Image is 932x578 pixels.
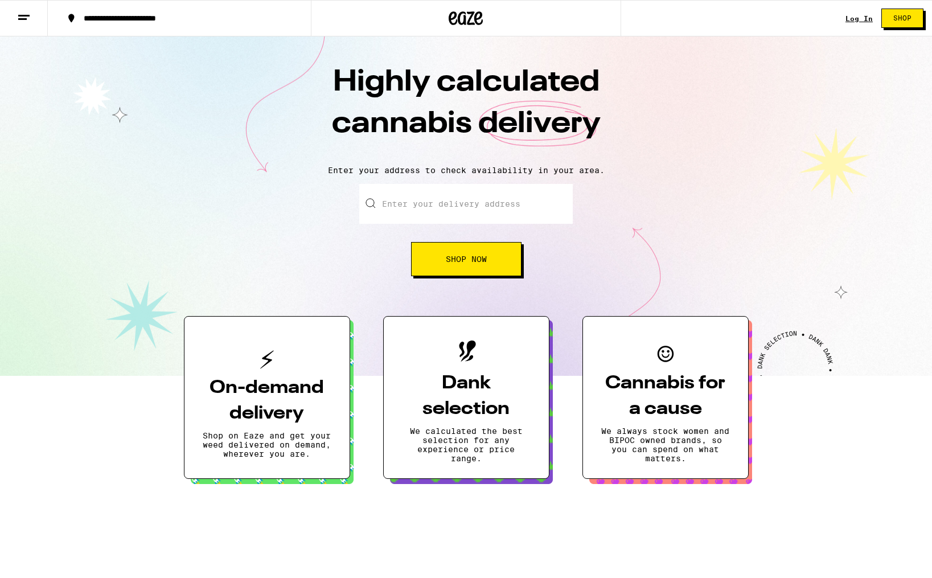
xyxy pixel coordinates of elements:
p: We always stock women and BIPOC owned brands, so you can spend on what matters. [601,427,730,463]
button: Shop Now [411,242,522,276]
span: Shop Now [446,255,487,263]
h1: Highly calculated cannabis delivery [267,62,666,157]
p: Shop on Eaze and get your weed delivered on demand, wherever you are. [203,431,331,458]
a: Log In [845,15,873,22]
span: Shop [893,15,912,22]
h3: On-demand delivery [203,375,331,427]
button: On-demand deliveryShop on Eaze and get your weed delivered on demand, wherever you are. [184,316,350,479]
button: Dank selectionWe calculated the best selection for any experience or price range. [383,316,549,479]
button: Shop [881,9,923,28]
h3: Dank selection [402,371,531,422]
input: Enter your delivery address [359,184,573,224]
h3: Cannabis for a cause [601,371,730,422]
p: Enter your address to check availability in your area. [11,166,921,175]
a: Shop [873,9,932,28]
button: Cannabis for a causeWe always stock women and BIPOC owned brands, so you can spend on what matters. [582,316,749,479]
p: We calculated the best selection for any experience or price range. [402,427,531,463]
